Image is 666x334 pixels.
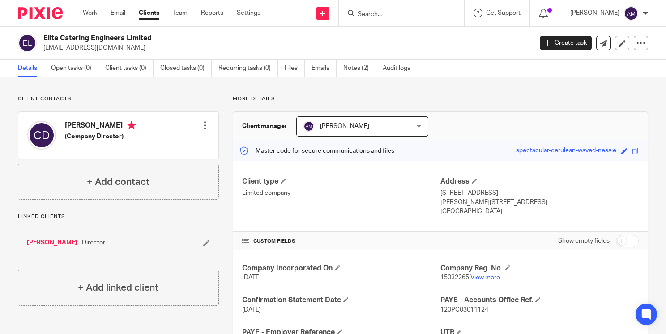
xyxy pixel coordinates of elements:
p: [PERSON_NAME][STREET_ADDRESS] [440,198,639,207]
a: [PERSON_NAME] [27,238,77,247]
img: svg%3E [303,121,314,132]
p: [EMAIL_ADDRESS][DOMAIN_NAME] [43,43,526,52]
p: [PERSON_NAME] [570,9,619,17]
h2: Elite Catering Engineers Limited [43,34,430,43]
a: Audit logs [383,60,417,77]
span: [PERSON_NAME] [320,123,369,129]
h4: Client type [242,177,440,186]
a: Email [111,9,125,17]
a: Files [285,60,305,77]
p: [STREET_ADDRESS] [440,188,639,197]
span: 15032265 [440,274,469,281]
h4: [PERSON_NAME] [65,121,136,132]
span: Director [82,238,105,247]
h4: Confirmation Statement Date [242,295,440,305]
a: Emails [312,60,337,77]
h5: (Company Director) [65,132,136,141]
h4: PAYE - Accounts Office Ref. [440,295,639,305]
h4: + Add contact [87,175,149,189]
div: spectacular-cerulean-waved-nessie [516,146,616,156]
img: Pixie [18,7,63,19]
h4: Company Incorporated On [242,264,440,273]
a: View more [470,274,500,281]
a: Reports [201,9,223,17]
p: More details [233,95,648,103]
input: Search [357,11,437,19]
a: Clients [139,9,159,17]
h4: Company Reg. No. [440,264,639,273]
span: [DATE] [242,274,261,281]
a: Open tasks (0) [51,60,98,77]
img: svg%3E [27,121,56,150]
h4: Address [440,177,639,186]
span: [DATE] [242,307,261,313]
h3: Client manager [242,122,287,131]
a: Team [173,9,188,17]
p: [GEOGRAPHIC_DATA] [440,207,639,216]
p: Master code for secure communications and files [240,146,394,155]
h4: + Add linked client [78,281,158,295]
p: Client contacts [18,95,219,103]
a: Client tasks (0) [105,60,154,77]
p: Linked clients [18,213,219,220]
p: Limited company [242,188,440,197]
img: svg%3E [18,34,37,52]
a: Recurring tasks (0) [218,60,278,77]
h4: CUSTOM FIELDS [242,238,440,245]
img: svg%3E [624,6,638,21]
a: Settings [237,9,260,17]
span: 120PC03011124 [440,307,488,313]
a: Create task [540,36,592,50]
span: Get Support [486,10,521,16]
a: Details [18,60,44,77]
a: Closed tasks (0) [160,60,212,77]
a: Notes (2) [343,60,376,77]
label: Show empty fields [558,236,610,245]
a: Work [83,9,97,17]
i: Primary [127,121,136,130]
